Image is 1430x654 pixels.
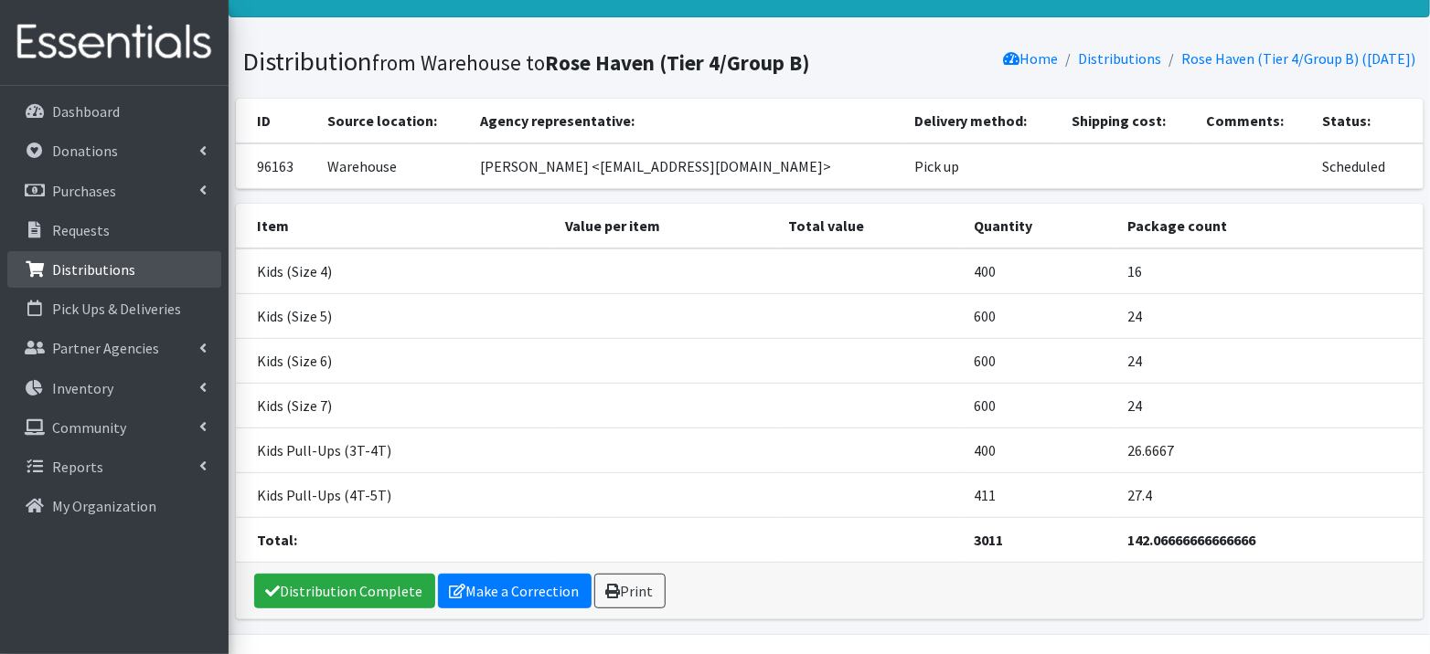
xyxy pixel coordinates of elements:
th: Shipping cost: [1061,99,1196,143]
th: Source location: [316,99,469,143]
td: Warehouse [316,143,469,189]
strong: 142.06666666666666 [1127,531,1255,549]
th: Item [236,204,555,248]
th: ID [236,99,316,143]
img: HumanEssentials [7,12,221,73]
strong: 3011 [975,531,1004,549]
p: Pick Ups & Deliveries [52,300,181,318]
a: Home [1004,49,1059,68]
td: Pick up [903,143,1061,189]
p: Donations [52,142,118,160]
td: [PERSON_NAME] <[EMAIL_ADDRESS][DOMAIN_NAME]> [469,143,902,189]
td: Kids (Size 5) [236,293,555,338]
a: Distribution Complete [254,574,435,608]
p: Community [52,418,126,437]
td: 24 [1116,338,1423,383]
p: My Organization [52,497,156,515]
td: 27.4 [1116,472,1423,517]
td: 24 [1116,293,1423,338]
td: Kids (Size 4) [236,248,555,294]
a: Rose Haven (Tier 4/Group B) ([DATE]) [1182,49,1416,68]
th: Value per item [554,204,777,248]
td: 24 [1116,383,1423,427]
a: Purchases [7,173,221,209]
td: Scheduled [1311,143,1423,189]
th: Comments: [1196,99,1312,143]
p: Inventory [52,379,113,397]
td: 411 [964,472,1117,517]
a: Make a Correction [438,574,592,608]
a: Distributions [1079,49,1162,68]
a: Partner Agencies [7,330,221,366]
a: Reports [7,448,221,485]
th: Quantity [964,204,1117,248]
td: 16 [1116,248,1423,294]
a: Requests [7,212,221,248]
a: Inventory [7,370,221,406]
th: Status: [1311,99,1423,143]
th: Package count [1116,204,1423,248]
th: Total value [777,204,964,248]
th: Delivery method: [903,99,1061,143]
a: Community [7,409,221,446]
a: My Organization [7,488,221,524]
h1: Distribution [243,46,823,78]
a: Donations [7,132,221,169]
a: Distributions [7,251,221,288]
p: Partner Agencies [52,339,159,357]
th: Agency representative: [469,99,902,143]
a: Dashboard [7,93,221,130]
td: 26.6667 [1116,427,1423,472]
td: Kids (Size 7) [236,383,555,427]
strong: Total: [258,531,298,549]
a: Pick Ups & Deliveries [7,290,221,327]
td: 400 [964,427,1117,472]
td: 400 [964,248,1117,294]
small: from Warehouse to [373,49,811,76]
p: Dashboard [52,102,120,121]
p: Purchases [52,182,116,200]
td: 96163 [236,143,316,189]
td: 600 [964,383,1117,427]
td: 600 [964,293,1117,338]
a: Print [594,574,666,608]
p: Distributions [52,260,135,279]
td: Kids Pull-Ups (4T-5T) [236,472,555,517]
p: Requests [52,221,110,239]
td: 600 [964,338,1117,383]
td: Kids Pull-Ups (3T-4T) [236,427,555,472]
td: Kids (Size 6) [236,338,555,383]
p: Reports [52,458,103,476]
b: Rose Haven (Tier 4/Group B) [546,49,811,76]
